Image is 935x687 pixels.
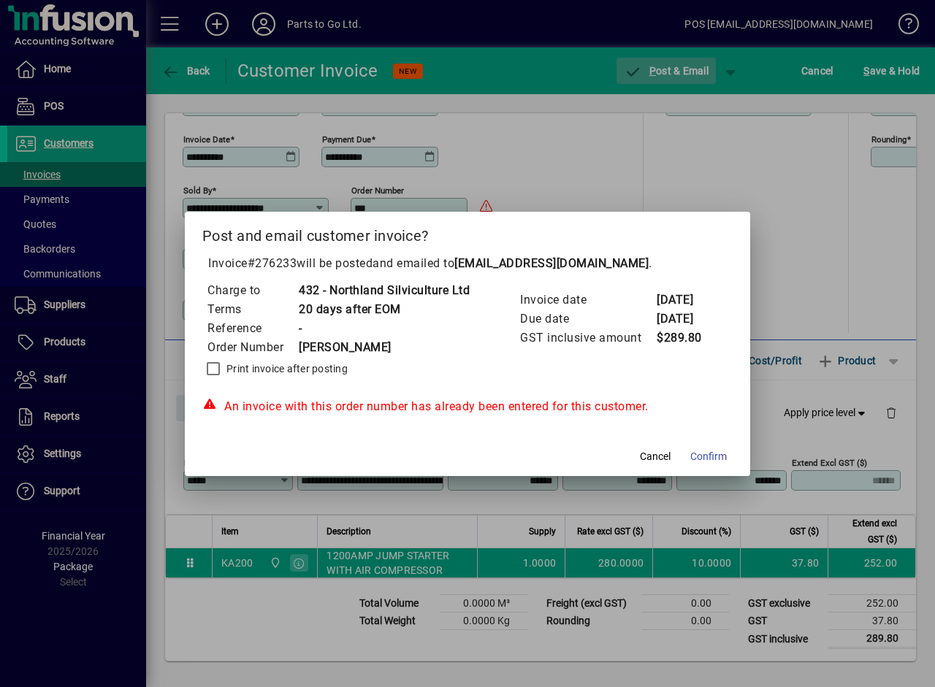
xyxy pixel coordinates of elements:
[202,398,733,415] div: An invoice with this order number has already been entered for this customer.
[298,338,470,357] td: [PERSON_NAME]
[656,291,714,310] td: [DATE]
[519,310,656,329] td: Due date
[519,291,656,310] td: Invoice date
[373,256,649,270] span: and emailed to
[207,281,298,300] td: Charge to
[224,361,348,376] label: Print invoice after posting
[454,256,649,270] b: [EMAIL_ADDRESS][DOMAIN_NAME]
[185,212,750,254] h2: Post and email customer invoice?
[684,444,733,470] button: Confirm
[207,338,298,357] td: Order Number
[640,449,671,464] span: Cancel
[207,319,298,338] td: Reference
[298,281,470,300] td: 432 - Northland Silviculture Ltd
[632,444,679,470] button: Cancel
[656,310,714,329] td: [DATE]
[298,300,470,319] td: 20 days after EOM
[519,329,656,348] td: GST inclusive amount
[207,300,298,319] td: Terms
[690,449,727,464] span: Confirm
[248,256,297,270] span: #276233
[656,329,714,348] td: $289.80
[202,255,733,272] p: Invoice will be posted .
[298,319,470,338] td: -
